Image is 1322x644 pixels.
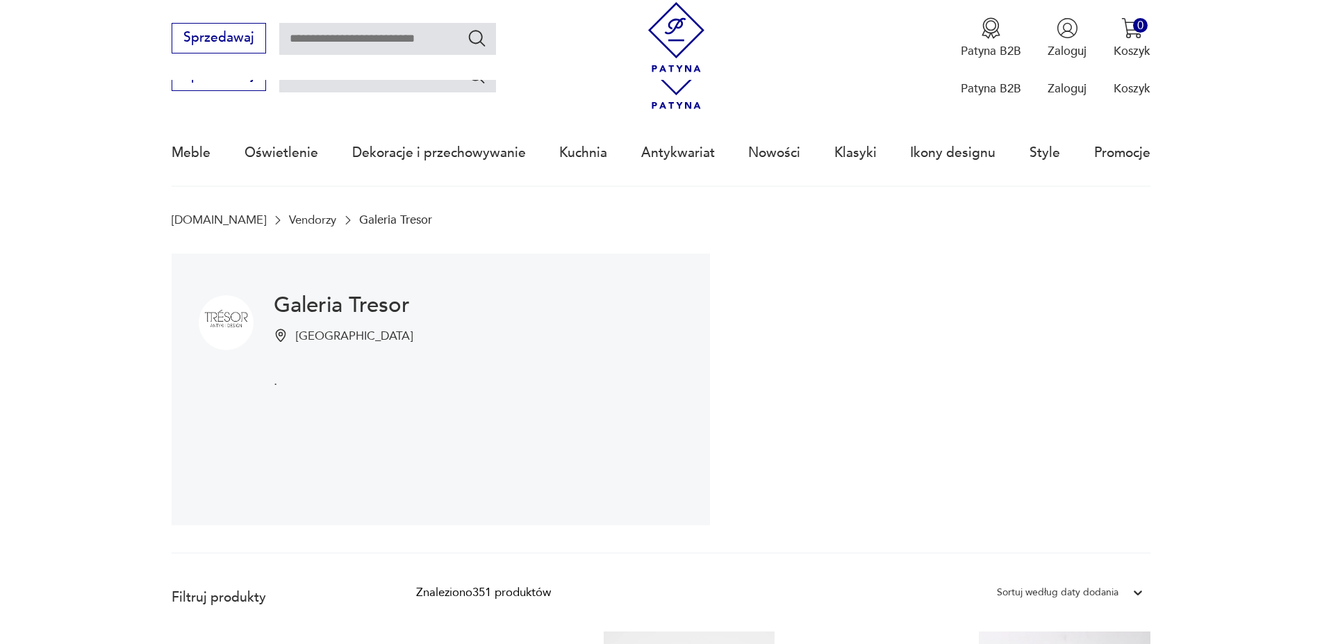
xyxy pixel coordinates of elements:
a: Nowości [748,121,800,185]
p: Patyna B2B [961,81,1021,97]
p: Filtruj produkty [172,588,376,606]
a: [DOMAIN_NAME] [172,213,266,226]
div: 0 [1133,18,1148,33]
img: Ikonka pinezki mapy [274,329,288,342]
a: Sprzedawaj [172,71,265,82]
button: Patyna B2B [961,17,1021,59]
button: Zaloguj [1048,17,1086,59]
img: Ikona koszyka [1121,17,1143,39]
a: Antykwariat [641,121,715,185]
img: Galeria Tresor [710,254,1150,526]
img: Patyna - sklep z meblami i dekoracjami vintage [641,2,711,72]
button: 0Koszyk [1114,17,1150,59]
a: Vendorzy [289,213,336,226]
p: Zaloguj [1048,43,1086,59]
a: Promocje [1094,121,1150,185]
div: Sortuj według daty dodania [997,584,1118,602]
button: Sprzedawaj [172,23,265,53]
p: . [274,372,413,390]
a: Ikona medaluPatyna B2B [961,17,1021,59]
img: Ikona medalu [980,17,1002,39]
a: Style [1030,121,1060,185]
img: Galeria Tresor [199,295,254,350]
a: Kuchnia [559,121,607,185]
p: Koszyk [1114,81,1150,97]
p: [GEOGRAPHIC_DATA] [296,329,413,345]
a: Oświetlenie [245,121,318,185]
button: Szukaj [467,28,487,48]
a: Sprzedawaj [172,33,265,44]
p: Koszyk [1114,43,1150,59]
p: Galeria Tresor [359,213,432,226]
button: Szukaj [467,65,487,85]
p: Patyna B2B [961,43,1021,59]
a: Dekoracje i przechowywanie [352,121,526,185]
a: Meble [172,121,210,185]
a: Ikony designu [910,121,995,185]
div: Znaleziono 351 produktów [416,584,551,602]
a: Klasyki [834,121,877,185]
img: Ikonka użytkownika [1057,17,1078,39]
h1: Galeria Tresor [274,295,413,315]
p: Zaloguj [1048,81,1086,97]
